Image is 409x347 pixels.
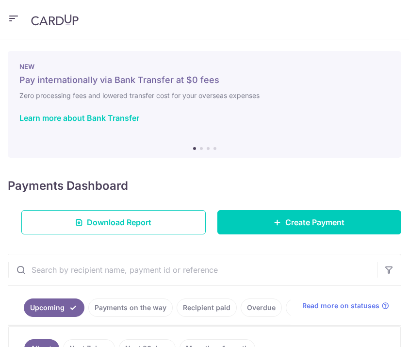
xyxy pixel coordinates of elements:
[217,210,402,234] a: Create Payment
[302,301,379,311] span: Read more on statuses
[177,298,237,317] a: Recipient paid
[87,216,151,228] span: Download Report
[241,298,282,317] a: Overdue
[285,216,344,228] span: Create Payment
[19,90,390,101] h6: Zero processing fees and lowered transfer cost for your overseas expenses
[31,14,79,26] img: CardUp
[21,210,206,234] a: Download Report
[8,177,128,195] h4: Payments Dashboard
[19,63,390,70] p: NEW
[8,254,377,285] input: Search by recipient name, payment id or reference
[286,298,331,317] a: Cancelled
[88,298,173,317] a: Payments on the way
[24,298,84,317] a: Upcoming
[302,301,389,311] a: Read more on statuses
[19,113,139,123] a: Learn more about Bank Transfer
[19,74,390,86] h5: Pay internationally via Bank Transfer at $0 fees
